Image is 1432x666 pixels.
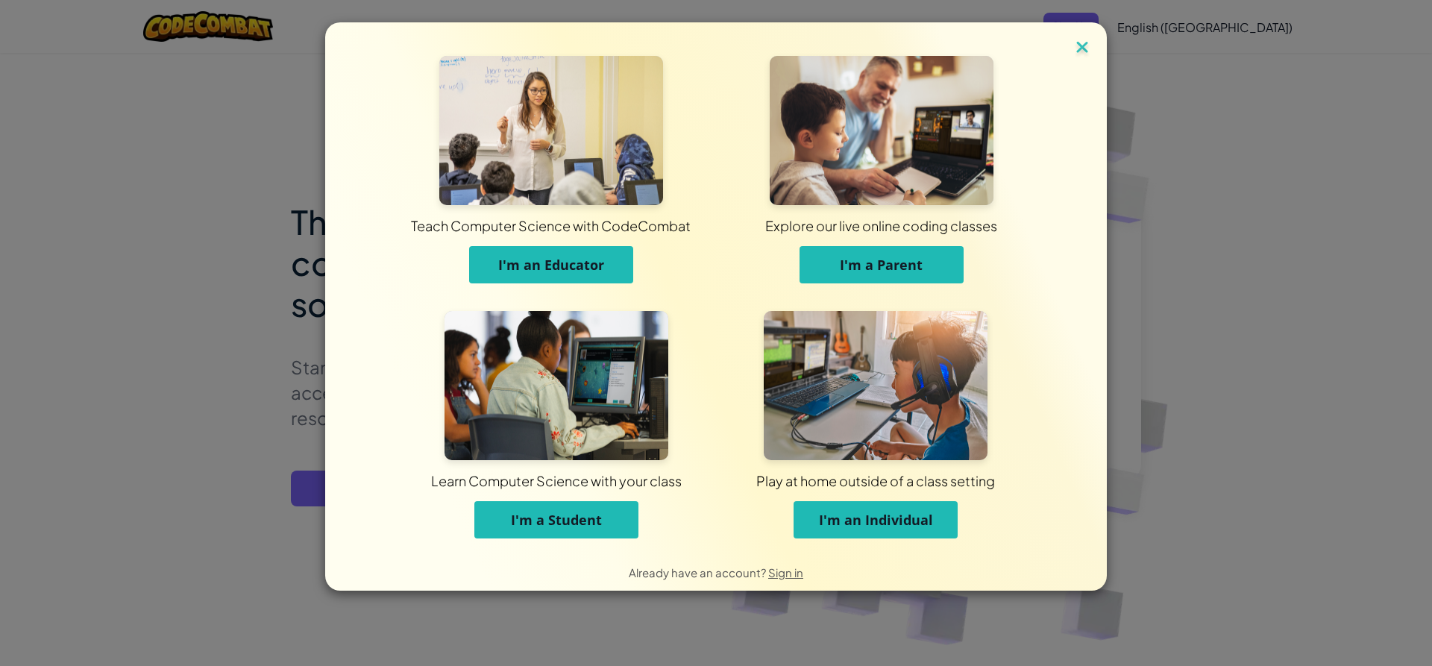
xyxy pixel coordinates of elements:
[629,565,768,579] span: Already have an account?
[439,56,663,205] img: For Educators
[768,565,803,579] a: Sign in
[509,471,1243,490] div: Play at home outside of a class setting
[770,56,993,205] img: For Parents
[474,501,638,538] button: I'm a Student
[469,246,633,283] button: I'm an Educator
[794,501,958,538] button: I'm an Individual
[1073,37,1092,60] img: close icon
[497,216,1265,235] div: Explore our live online coding classes
[800,246,964,283] button: I'm a Parent
[445,311,668,460] img: For Students
[764,311,987,460] img: For Individuals
[498,256,604,274] span: I'm an Educator
[819,511,933,529] span: I'm an Individual
[840,256,923,274] span: I'm a Parent
[511,511,602,529] span: I'm a Student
